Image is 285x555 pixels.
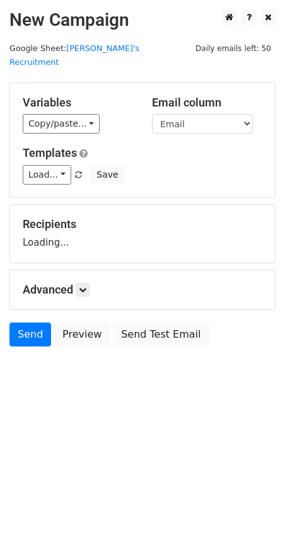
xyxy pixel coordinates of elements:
a: Preview [54,323,110,346]
button: Save [91,165,124,185]
h2: New Campaign [9,9,276,31]
span: Daily emails left: 50 [191,42,276,55]
a: Load... [23,165,71,185]
a: Send Test Email [113,323,209,346]
a: Templates [23,146,77,159]
a: [PERSON_NAME]'s Recruitment [9,43,139,67]
h5: Email column [152,96,262,110]
h5: Variables [23,96,133,110]
h5: Recipients [23,217,262,231]
a: Copy/paste... [23,114,100,134]
h5: Advanced [23,283,262,297]
a: Daily emails left: 50 [191,43,276,53]
div: Loading... [23,217,262,250]
a: Send [9,323,51,346]
small: Google Sheet: [9,43,139,67]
